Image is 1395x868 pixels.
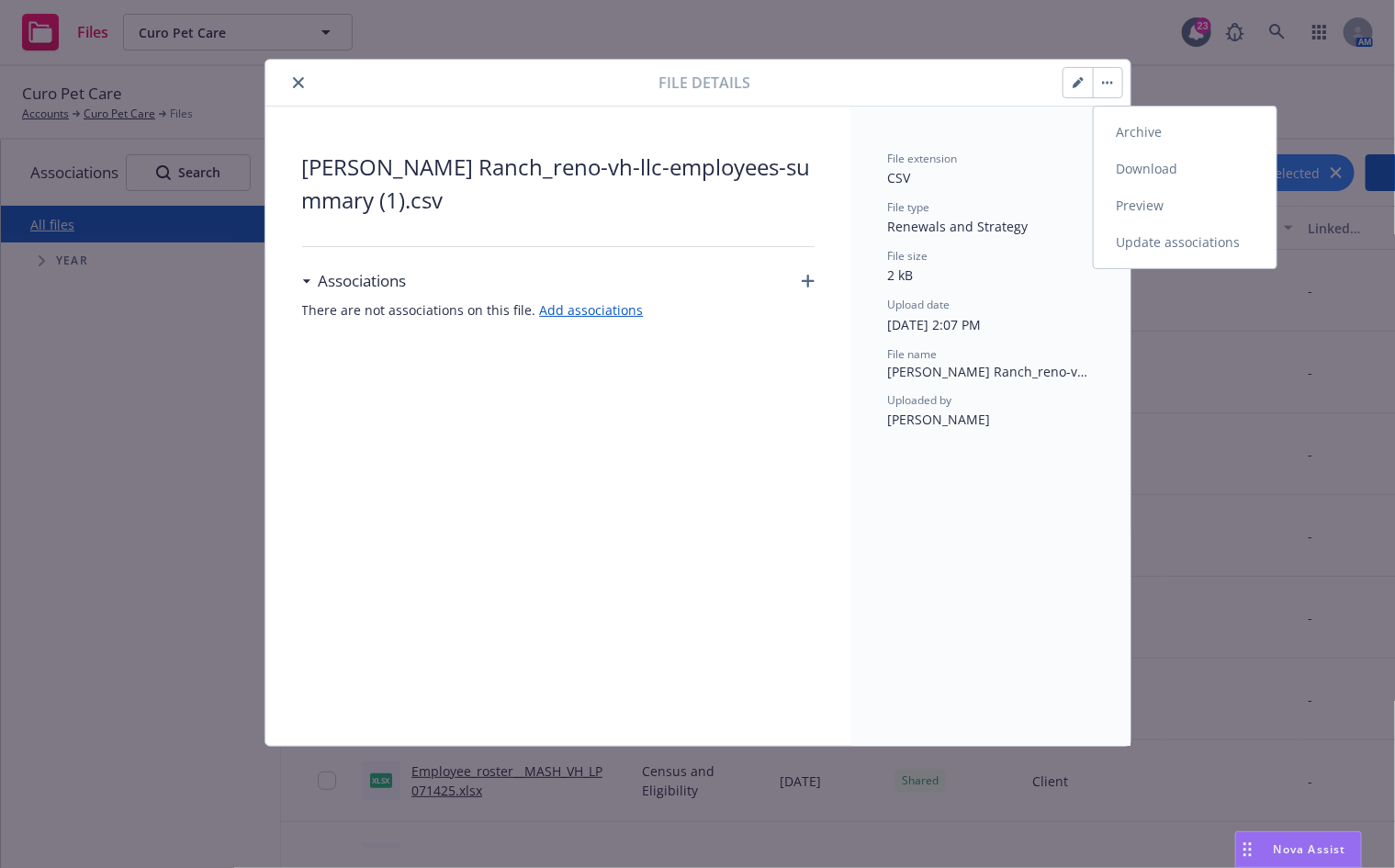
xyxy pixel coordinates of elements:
[1274,841,1346,857] span: Nova Assist
[888,266,914,284] span: 2 kB
[302,151,815,217] span: [PERSON_NAME] Ranch_reno-vh-llc-employees-summary (1).csv
[302,300,815,320] span: There are not associations on this file.
[319,269,407,293] h3: Associations
[1236,832,1259,867] div: Drag to move
[888,199,930,215] span: File type
[659,72,751,94] span: File details
[888,362,1094,381] span: [PERSON_NAME] Ranch_reno-vh-llc-employees-summary (1).csv
[888,218,1029,235] span: Renewals and Strategy
[540,301,644,319] a: Add associations
[888,411,991,428] span: [PERSON_NAME]
[888,346,938,362] span: File name
[888,169,911,186] span: CSV
[287,72,309,94] button: close
[888,297,951,312] span: Upload date
[1235,831,1362,868] button: Nova Assist
[302,269,407,293] div: Associations
[888,392,952,408] span: Uploaded by
[888,151,958,166] span: File extension
[888,316,982,333] span: [DATE] 2:07 PM
[888,248,928,264] span: File size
